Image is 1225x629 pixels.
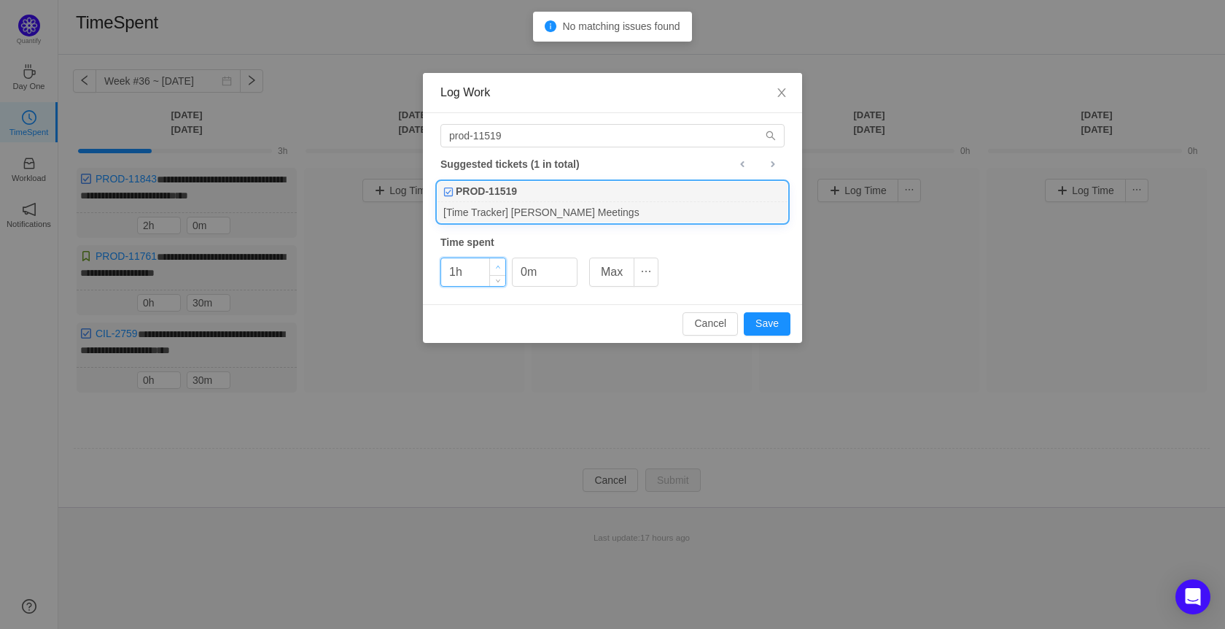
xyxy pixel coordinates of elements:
button: Save [744,312,790,336]
span: Decrease Value [490,275,505,286]
button: Close [761,73,802,114]
input: Search [440,124,785,147]
i: icon: search [766,131,776,141]
div: Suggested tickets (1 in total) [440,155,785,174]
div: Time spent [440,235,785,250]
span: No matching issues found [562,20,680,32]
div: Log Work [440,85,785,101]
span: Increase Value [490,258,505,275]
div: [Time Tracker] [PERSON_NAME] Meetings [437,202,787,222]
button: Cancel [682,312,738,336]
div: Open Intercom Messenger [1175,579,1210,614]
i: icon: up [496,265,501,270]
button: icon: ellipsis [634,258,658,287]
button: Max [589,258,634,287]
i: icon: info-circle [545,20,556,32]
i: icon: down [496,278,501,283]
b: PROD-11519 [456,184,517,199]
img: 10318 [443,187,454,197]
i: icon: close [776,87,787,99]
